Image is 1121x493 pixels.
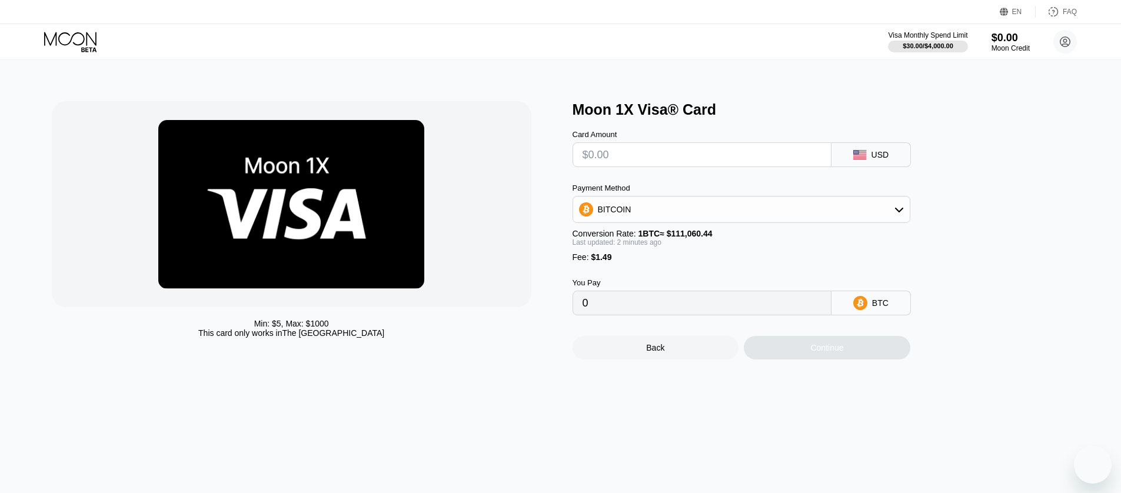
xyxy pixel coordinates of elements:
div: Min: $ 5 , Max: $ 1000 [254,319,329,328]
div: Visa Monthly Spend Limit$30.00/$4,000.00 [888,31,967,52]
input: $0.00 [583,143,821,166]
div: Moon Credit [992,44,1030,52]
div: Last updated: 2 minutes ago [573,238,910,246]
div: Card Amount [573,130,831,139]
div: $30.00 / $4,000.00 [903,42,953,49]
div: EN [1000,6,1036,18]
div: This card only works in The [GEOGRAPHIC_DATA] [198,328,384,338]
div: $0.00Moon Credit [992,32,1030,52]
div: Back [646,343,664,352]
div: Moon 1X Visa® Card [573,101,1082,118]
div: Back [573,336,739,359]
div: FAQ [1036,6,1077,18]
iframe: Button to launch messaging window [1074,446,1112,484]
div: Visa Monthly Spend Limit [888,31,967,39]
div: $0.00 [992,32,1030,44]
div: BITCOIN [573,198,910,221]
div: You Pay [573,278,831,287]
div: BITCOIN [598,205,631,214]
span: 1 BTC ≈ $111,060.44 [638,229,713,238]
div: Fee : [573,252,910,262]
div: EN [1012,8,1022,16]
div: Conversion Rate: [573,229,910,238]
div: FAQ [1063,8,1077,16]
div: BTC [872,298,889,308]
div: Payment Method [573,184,910,192]
div: USD [871,150,889,159]
span: $1.49 [591,252,611,262]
